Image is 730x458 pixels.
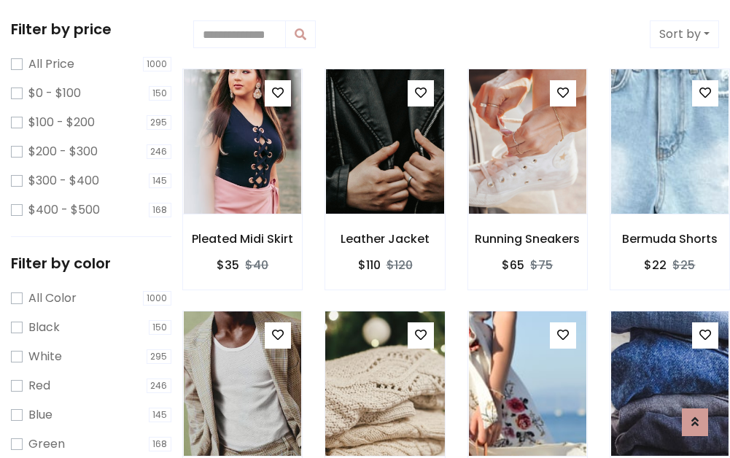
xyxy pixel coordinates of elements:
label: $100 - $200 [28,114,95,131]
label: $400 - $500 [28,201,100,219]
label: Green [28,435,65,453]
span: 246 [147,144,172,159]
span: 1000 [143,291,172,306]
h6: Running Sneakers [468,232,587,246]
h5: Filter by price [11,20,171,38]
h6: $110 [358,258,381,272]
label: $200 - $300 [28,143,98,160]
label: Black [28,319,60,336]
h6: Pleated Midi Skirt [183,232,302,246]
h6: $65 [502,258,524,272]
del: $40 [245,257,268,273]
span: 1000 [143,57,172,71]
button: Sort by [650,20,719,48]
label: $0 - $100 [28,85,81,102]
del: $75 [530,257,553,273]
del: $120 [387,257,413,273]
span: 246 [147,379,172,393]
h6: Leather Jacket [325,232,444,246]
label: Blue [28,406,53,424]
span: 168 [149,203,172,217]
label: Red [28,377,50,395]
h6: $22 [644,258,667,272]
span: 295 [147,115,172,130]
span: 145 [149,408,172,422]
span: 168 [149,437,172,451]
label: $300 - $400 [28,172,99,190]
label: White [28,348,62,365]
span: 150 [149,86,172,101]
h6: $35 [217,258,239,272]
h6: Bermuda Shorts [610,232,729,246]
label: All Price [28,55,74,73]
h5: Filter by color [11,255,171,272]
label: All Color [28,290,77,307]
span: 295 [147,349,172,364]
span: 150 [149,320,172,335]
del: $25 [672,257,695,273]
span: 145 [149,174,172,188]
